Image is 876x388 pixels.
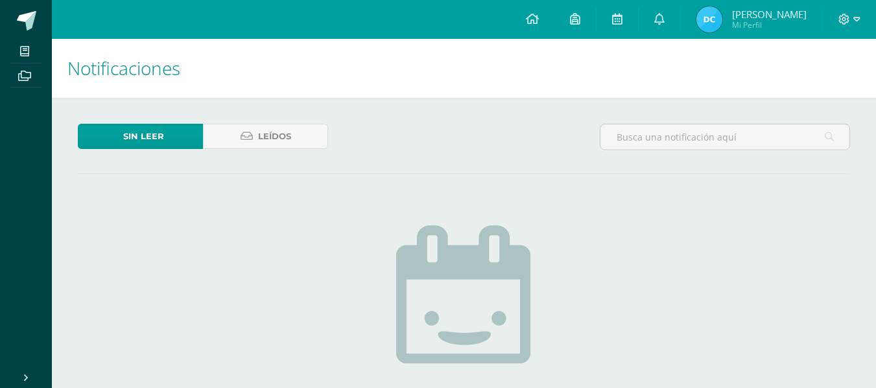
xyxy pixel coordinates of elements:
[732,19,807,30] span: Mi Perfil
[78,124,203,149] a: Sin leer
[123,124,164,148] span: Sin leer
[600,124,849,150] input: Busca una notificación aquí
[696,6,722,32] img: 06c843b541221984c6119e2addf5fdcd.png
[203,124,328,149] a: Leídos
[258,124,291,148] span: Leídos
[67,56,180,80] span: Notificaciones
[732,8,807,21] span: [PERSON_NAME]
